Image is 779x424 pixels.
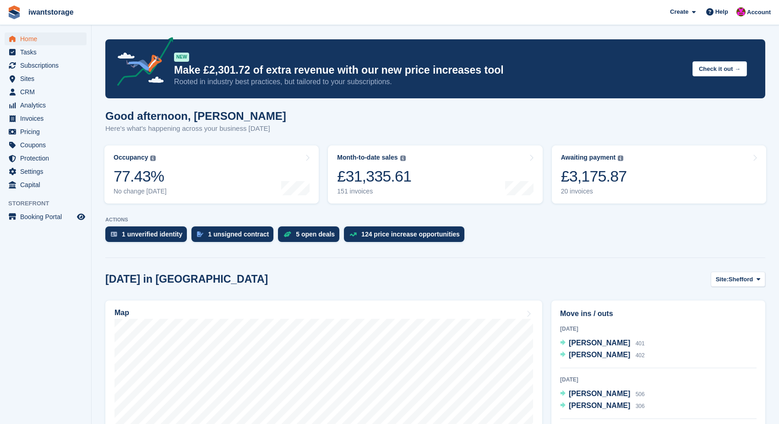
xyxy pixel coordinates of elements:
[20,139,75,151] span: Coupons
[20,99,75,112] span: Analytics
[400,156,406,161] img: icon-info-grey-7440780725fd019a000dd9b08b2336e03edf1995a4989e88bcd33f0948082b44.svg
[122,231,182,238] div: 1 unverified identity
[105,123,286,134] p: Here's what's happening across your business [DATE]
[20,86,75,98] span: CRM
[283,231,291,237] img: deal-1b604bf984904fb50ccaf53a9ad4b4a5d6e5aea283cecdc64d6e3604feb123c2.svg
[337,167,411,186] div: £31,335.61
[208,231,269,238] div: 1 unsigned contract
[20,152,75,165] span: Protection
[560,349,645,361] a: [PERSON_NAME] 402
[560,400,645,412] a: [PERSON_NAME] 306
[150,156,156,161] img: icon-info-grey-7440780725fd019a000dd9b08b2336e03edf1995a4989e88bcd33f0948082b44.svg
[569,351,630,359] span: [PERSON_NAME]
[5,210,87,223] a: menu
[105,110,286,122] h1: Good afternoon, [PERSON_NAME]
[174,64,685,77] p: Make £2,301.72 of extra revenue with our new price increases tool
[715,7,728,16] span: Help
[109,37,174,89] img: price-adjustments-announcement-icon-8257ccfd72463d97f412b2fc003d46551f7dbcb40ab6d574587a9cd5c0d94...
[569,390,630,397] span: [PERSON_NAME]
[618,156,623,161] img: icon-info-grey-7440780725fd019a000dd9b08b2336e03edf1995a4989e88bcd33f0948082b44.svg
[7,5,21,19] img: stora-icon-8386f47178a22dfd0bd8f6a31ec36ba5ce8667c1dd55bd0f319d3a0aa187defe.svg
[5,59,87,72] a: menu
[569,402,630,409] span: [PERSON_NAME]
[191,226,278,247] a: 1 unsigned contract
[5,86,87,98] a: menu
[337,188,411,195] div: 151 invoices
[636,391,645,397] span: 506
[5,99,87,112] a: menu
[114,167,167,186] div: 77.43%
[349,232,357,236] img: price_increase_opportunities-93ffe204e8149a01c8c9dc8f82e8f89637d9d84a8eef4429ea346261dce0b2c0.svg
[692,61,747,76] button: Check it out →
[20,125,75,138] span: Pricing
[111,231,117,237] img: verify_identity-adf6edd0f0f0b5bbfe63781bf79b02c33cf7c696d77639b501bdc392416b5a36.svg
[716,275,729,284] span: Site:
[561,188,627,195] div: 20 invoices
[278,226,344,247] a: 5 open deals
[20,178,75,191] span: Capital
[5,125,87,138] a: menu
[560,325,757,333] div: [DATE]
[114,154,148,161] div: Occupancy
[20,210,75,223] span: Booking Portal
[636,340,645,347] span: 401
[174,77,685,87] p: Rooted in industry best practices, but tailored to your subscriptions.
[5,46,87,59] a: menu
[20,112,75,125] span: Invoices
[105,226,191,247] a: 1 unverified identity
[114,309,129,317] h2: Map
[560,308,757,319] h2: Move ins / outs
[5,32,87,45] a: menu
[20,165,75,178] span: Settings
[337,154,398,161] div: Month-to-date sales
[5,152,87,165] a: menu
[105,217,765,223] p: ACTIONS
[569,339,630,347] span: [PERSON_NAME]
[636,403,645,409] span: 306
[5,72,87,85] a: menu
[344,226,469,247] a: 124 price increase opportunities
[20,59,75,72] span: Subscriptions
[670,7,688,16] span: Create
[736,7,746,16] img: Jonathan
[5,165,87,178] a: menu
[361,231,460,238] div: 124 price increase opportunities
[20,46,75,59] span: Tasks
[5,178,87,191] a: menu
[25,5,77,20] a: iwantstorage
[328,145,542,204] a: Month-to-date sales £31,335.61 151 invoices
[174,53,189,62] div: NEW
[636,352,645,359] span: 402
[5,139,87,151] a: menu
[560,338,645,349] a: [PERSON_NAME] 401
[104,145,319,204] a: Occupancy 77.43% No change [DATE]
[8,199,91,208] span: Storefront
[729,275,753,284] span: Shefford
[552,145,766,204] a: Awaiting payment £3,175.87 20 invoices
[76,211,87,222] a: Preview store
[561,154,616,161] div: Awaiting payment
[20,32,75,45] span: Home
[5,112,87,125] a: menu
[296,231,335,238] div: 5 open deals
[747,8,771,17] span: Account
[197,231,203,237] img: contract_signature_icon-13c848040528278c33f63329250d36e43548de30e8caae1d1a13099fd9432cc5.svg
[20,72,75,85] span: Sites
[105,273,268,285] h2: [DATE] in [GEOGRAPHIC_DATA]
[711,272,765,287] button: Site: Shefford
[561,167,627,186] div: £3,175.87
[114,188,167,195] div: No change [DATE]
[560,388,645,400] a: [PERSON_NAME] 506
[560,376,757,384] div: [DATE]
